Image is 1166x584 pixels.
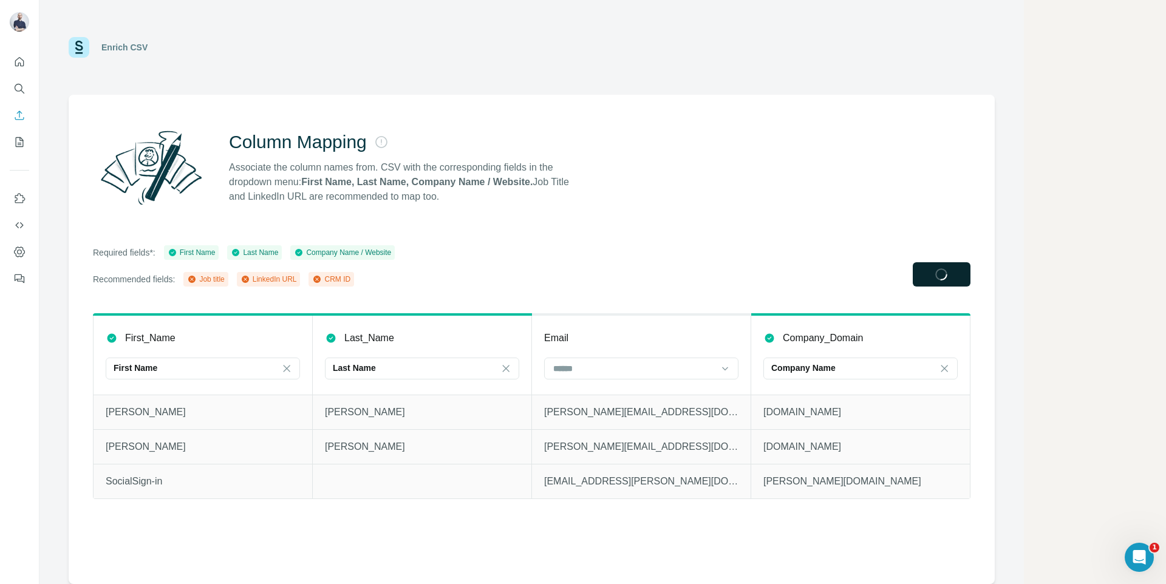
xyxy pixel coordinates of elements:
[10,268,29,290] button: Feedback
[763,405,958,419] p: [DOMAIN_NAME]
[783,331,864,345] p: Company_Domain
[69,37,89,58] img: Surfe Logo
[168,247,216,258] div: First Name
[544,405,738,419] p: [PERSON_NAME][EMAIL_ADDRESS][DOMAIN_NAME]
[325,405,519,419] p: [PERSON_NAME]
[10,188,29,209] button: Use Surfe on LinkedIn
[544,440,738,454] p: [PERSON_NAME][EMAIL_ADDRESS][DOMAIN_NAME]
[240,274,297,285] div: LinkedIn URL
[106,405,300,419] p: [PERSON_NAME]
[312,274,350,285] div: CRM ID
[231,247,278,258] div: Last Name
[771,362,836,374] p: Company Name
[325,440,519,454] p: [PERSON_NAME]
[229,131,367,153] h2: Column Mapping
[93,124,210,211] img: Surfe Illustration - Column Mapping
[101,41,148,53] div: Enrich CSV
[106,440,300,454] p: [PERSON_NAME]
[544,474,738,489] p: [EMAIL_ADDRESS][PERSON_NAME][DOMAIN_NAME]
[1125,543,1154,572] iframe: Intercom live chat
[301,177,533,187] strong: First Name, Last Name, Company Name / Website.
[10,12,29,32] img: Avatar
[10,78,29,100] button: Search
[187,274,224,285] div: Job title
[125,331,176,345] p: First_Name
[10,214,29,236] button: Use Surfe API
[10,104,29,126] button: Enrich CSV
[544,331,568,345] p: Email
[763,440,958,454] p: [DOMAIN_NAME]
[93,273,175,285] p: Recommended fields:
[10,51,29,73] button: Quick start
[294,247,391,258] div: Company Name / Website
[93,246,155,259] p: Required fields*:
[229,160,580,204] p: Associate the column names from. CSV with the corresponding fields in the dropdown menu: Job Titl...
[10,241,29,263] button: Dashboard
[333,362,376,374] p: Last Name
[10,131,29,153] button: My lists
[763,474,958,489] p: [PERSON_NAME][DOMAIN_NAME]
[1150,543,1159,552] span: 1
[344,331,394,345] p: Last_Name
[106,474,300,489] p: SocialSign-in
[114,362,157,374] p: First Name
